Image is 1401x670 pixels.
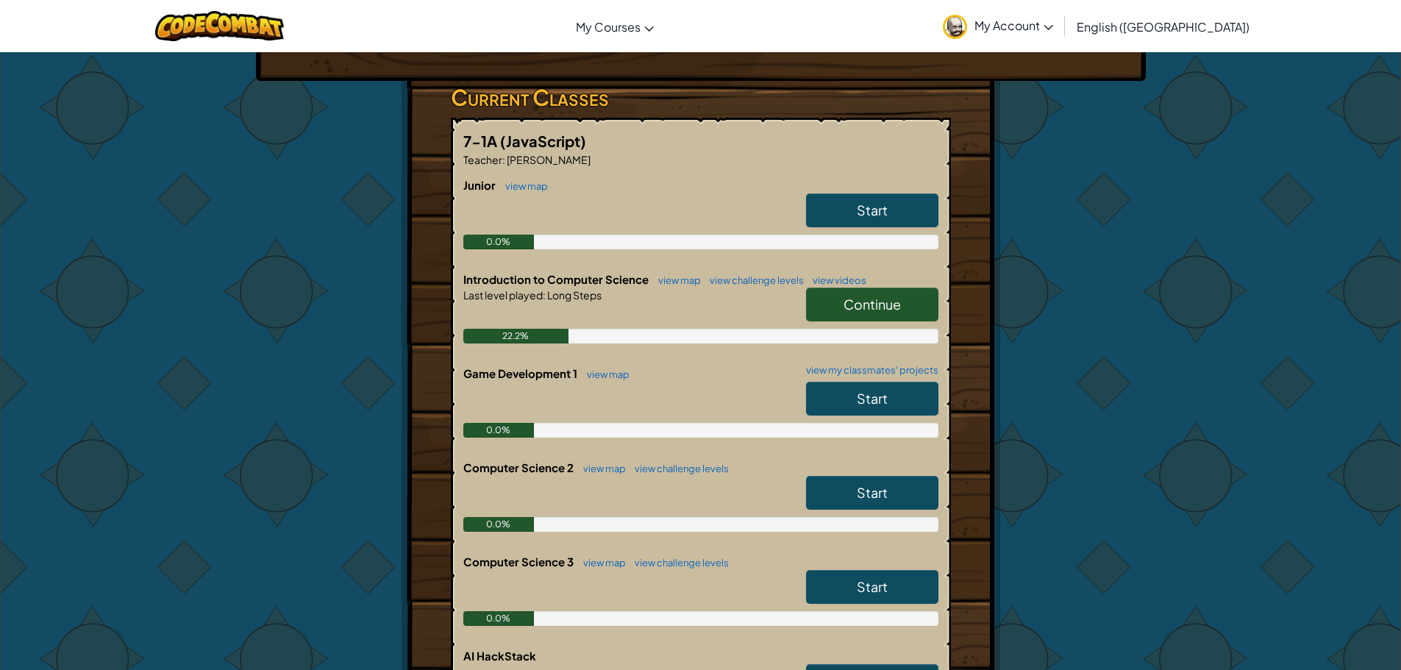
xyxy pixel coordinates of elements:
[463,235,535,249] div: 0.0%
[463,517,535,532] div: 0.0%
[857,390,888,407] span: Start
[451,81,951,114] h3: Current Classes
[568,7,661,46] a: My Courses
[463,272,651,286] span: Introduction to Computer Science
[463,329,568,343] div: 22.2%
[543,288,546,302] span: :
[463,132,500,150] span: 7-1A
[935,3,1060,49] a: My Account
[627,557,729,569] a: view challenge levels
[805,274,866,286] a: view videos
[651,274,701,286] a: view map
[627,463,729,474] a: view challenge levels
[463,178,498,192] span: Junior
[463,611,535,626] div: 0.0%
[463,423,535,438] div: 0.0%
[500,132,586,150] span: (JavaScript)
[463,366,580,380] span: Game Development 1
[974,18,1053,33] span: My Account
[576,463,626,474] a: view map
[857,484,888,501] span: Start
[1069,7,1257,46] a: English ([GEOGRAPHIC_DATA])
[155,11,284,41] img: CodeCombat logo
[580,368,630,380] a: view map
[463,153,502,166] span: Teacher
[799,366,938,375] a: view my classmates' projects
[702,274,804,286] a: view challenge levels
[463,288,543,302] span: Last level played
[546,288,602,302] span: Long Steps
[502,153,505,166] span: :
[1077,19,1250,35] span: English ([GEOGRAPHIC_DATA])
[857,578,888,595] span: Start
[498,180,548,192] a: view map
[857,202,888,218] span: Start
[463,460,576,474] span: Computer Science 2
[943,15,967,39] img: avatar
[576,19,641,35] span: My Courses
[576,557,626,569] a: view map
[463,649,536,663] span: AI HackStack
[844,296,901,313] span: Continue
[463,555,576,569] span: Computer Science 3
[505,153,591,166] span: [PERSON_NAME]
